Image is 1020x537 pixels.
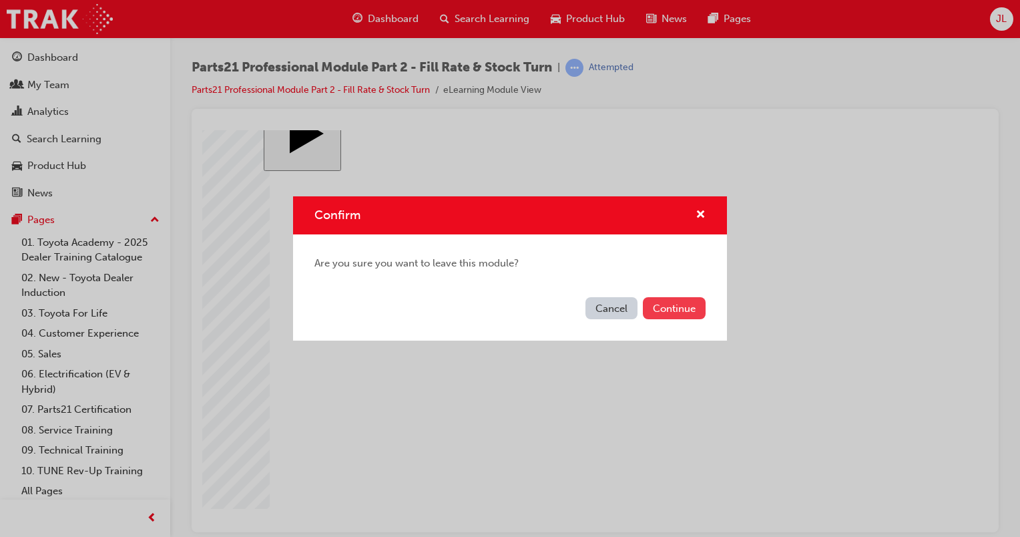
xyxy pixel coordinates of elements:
[643,297,706,319] button: Continue
[696,210,706,222] span: cross-icon
[696,207,706,224] button: cross-icon
[293,234,727,293] div: Are you sure you want to leave this module?
[314,208,360,222] span: Confirm
[585,297,637,319] button: Cancel
[293,196,727,341] div: Confirm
